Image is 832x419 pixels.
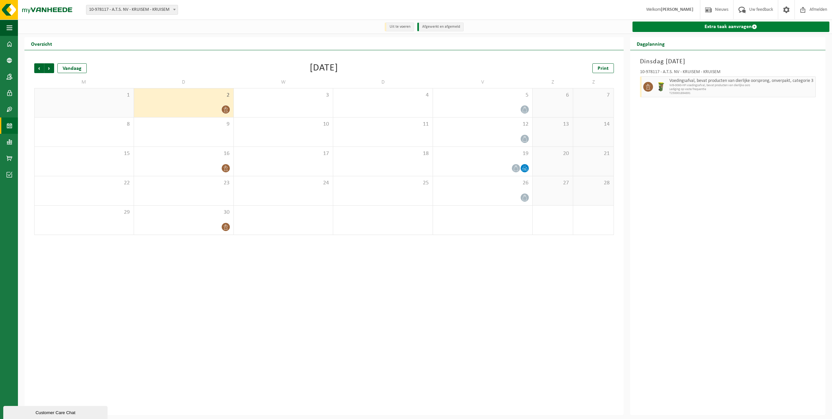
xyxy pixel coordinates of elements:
[669,91,814,95] span: T250001894691
[333,76,433,88] td: D
[536,92,570,99] span: 6
[417,23,464,31] li: Afgewerkt en afgemeld
[134,76,234,88] td: D
[137,209,230,216] span: 30
[237,121,330,128] span: 10
[669,78,814,84] span: Voedingsafval, bevat producten van dierlijke oorsprong, onverpakt, categorie 3
[336,92,429,99] span: 4
[640,70,816,76] div: 10-978117 - A.T.S. NV - KRUISEM - KRUISEM
[436,150,529,157] span: 19
[34,76,134,88] td: M
[573,76,614,88] td: Z
[38,150,130,157] span: 15
[576,92,610,99] span: 7
[576,121,610,128] span: 14
[237,179,330,187] span: 24
[598,66,609,71] span: Print
[436,121,529,128] span: 12
[24,37,59,50] h2: Overzicht
[536,150,570,157] span: 20
[436,92,529,99] span: 5
[669,87,814,91] span: Lediging op vaste frequentie
[336,150,429,157] span: 18
[86,5,178,15] span: 10-978117 - A.T.S. NV - KRUISEM - KRUISEM
[669,84,814,87] span: WB-0060-HP voedingsafval, bevat producten van dierlijke oors
[536,121,570,128] span: 13
[3,405,109,419] iframe: chat widget
[237,150,330,157] span: 17
[536,179,570,187] span: 27
[433,76,533,88] td: V
[34,63,44,73] span: Vorige
[38,179,130,187] span: 22
[656,82,666,92] img: WB-0060-HPE-GN-50
[533,76,573,88] td: Z
[137,121,230,128] span: 9
[436,179,529,187] span: 26
[137,92,230,99] span: 2
[86,5,178,14] span: 10-978117 - A.T.S. NV - KRUISEM - KRUISEM
[38,209,130,216] span: 29
[57,63,87,73] div: Vandaag
[38,92,130,99] span: 1
[640,57,816,67] h3: Dinsdag [DATE]
[38,121,130,128] span: 8
[310,63,338,73] div: [DATE]
[576,150,610,157] span: 21
[630,37,671,50] h2: Dagplanning
[44,63,54,73] span: Volgende
[237,92,330,99] span: 3
[336,179,429,187] span: 25
[336,121,429,128] span: 11
[234,76,334,88] td: W
[632,22,829,32] a: Extra taak aanvragen
[385,23,414,31] li: Uit te voeren
[137,150,230,157] span: 16
[137,179,230,187] span: 23
[592,63,614,73] a: Print
[661,7,693,12] strong: [PERSON_NAME]
[576,179,610,187] span: 28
